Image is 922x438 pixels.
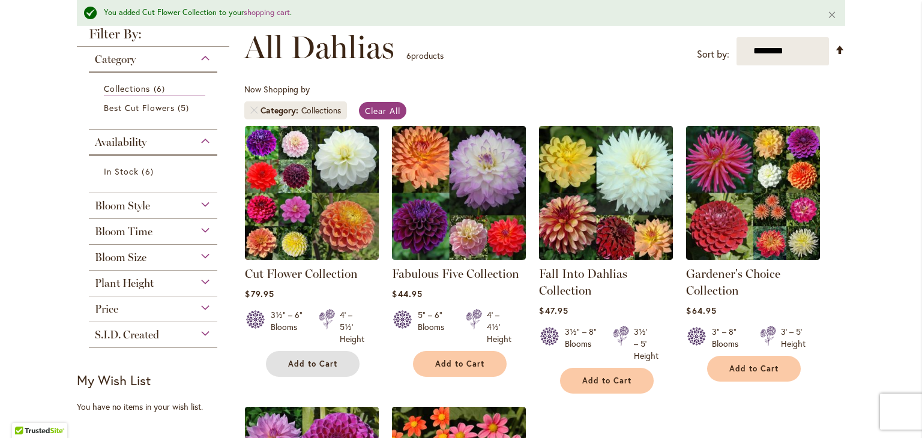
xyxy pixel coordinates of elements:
[392,288,422,299] span: $44.95
[244,29,394,65] span: All Dahlias
[565,326,598,362] div: 3½" – 8" Blooms
[560,368,654,394] button: Add to Cart
[250,107,258,114] a: Remove Category Collections
[781,326,806,350] div: 3' – 5' Height
[244,83,310,95] span: Now Shopping by
[686,305,716,316] span: $64.95
[359,102,406,119] a: Clear All
[392,126,526,260] img: Fabulous Five Collection
[406,46,444,65] p: products
[104,166,139,177] span: In Stock
[77,371,151,389] strong: My Wish List
[104,101,205,114] a: Best Cut Flowers
[539,126,673,260] img: Fall Into Dahlias Collection
[245,288,274,299] span: $79.95
[95,277,154,290] span: Plant Height
[365,105,400,116] span: Clear All
[707,356,801,382] button: Add to Cart
[95,251,146,264] span: Bloom Size
[487,309,511,345] div: 4' – 4½' Height
[266,351,360,377] button: Add to Cart
[245,266,358,281] a: Cut Flower Collection
[95,225,152,238] span: Bloom Time
[77,28,229,47] strong: Filter By:
[271,309,304,345] div: 3½" – 6" Blooms
[413,351,507,377] button: Add to Cart
[729,364,779,374] span: Add to Cart
[77,401,237,413] div: You have no items in your wish list.
[245,126,379,260] img: CUT FLOWER COLLECTION
[9,395,43,429] iframe: Launch Accessibility Center
[245,251,379,262] a: CUT FLOWER COLLECTION
[178,101,192,114] span: 5
[142,165,156,178] span: 6
[418,309,451,345] div: 5" – 6" Blooms
[539,251,673,262] a: Fall Into Dahlias Collection
[582,376,631,386] span: Add to Cart
[104,83,151,94] span: Collections
[435,359,484,369] span: Add to Cart
[392,251,526,262] a: Fabulous Five Collection
[539,266,627,298] a: Fall Into Dahlias Collection
[686,251,820,262] a: Gardener's Choice Collection
[95,136,146,149] span: Availability
[340,309,364,345] div: 4' – 5½' Height
[95,328,159,341] span: S.I.D. Created
[95,53,136,66] span: Category
[288,359,337,369] span: Add to Cart
[697,43,729,65] label: Sort by:
[104,165,205,178] a: In Stock 6
[634,326,658,362] div: 3½' – 5' Height
[95,199,150,212] span: Bloom Style
[104,7,809,19] div: You added Cut Flower Collection to your .
[154,82,168,95] span: 6
[95,302,118,316] span: Price
[686,266,780,298] a: Gardener's Choice Collection
[406,50,411,61] span: 6
[712,326,746,350] div: 3" – 8" Blooms
[686,126,820,260] img: Gardener's Choice Collection
[261,104,301,116] span: Category
[104,102,175,113] span: Best Cut Flowers
[301,104,341,116] div: Collections
[244,7,290,17] a: shopping cart
[539,305,568,316] span: $47.95
[104,82,205,95] a: Collections
[392,266,519,281] a: Fabulous Five Collection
